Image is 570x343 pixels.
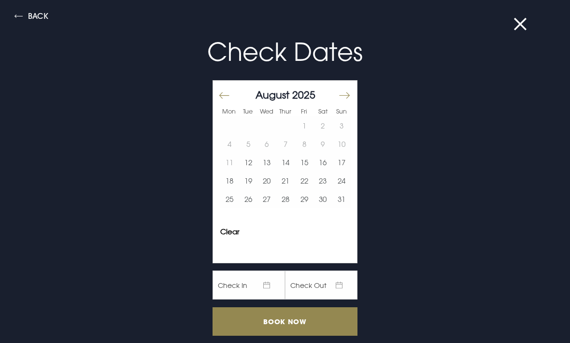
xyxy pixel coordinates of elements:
span: August [256,88,289,101]
button: 21 [276,171,295,190]
span: Check In [213,271,285,300]
td: Choose Monday, August 18, 2025 as your start date. [220,171,239,190]
button: Move backward to switch to the previous month. [219,86,230,106]
button: 24 [332,171,351,190]
button: Clear [220,228,240,235]
td: Choose Thursday, August 28, 2025 as your start date. [276,190,295,208]
td: Choose Friday, August 29, 2025 as your start date. [295,190,313,208]
button: 13 [257,153,276,171]
td: Choose Sunday, August 17, 2025 as your start date. [332,153,351,171]
td: Choose Friday, August 15, 2025 as your start date. [295,153,313,171]
button: 23 [313,171,332,190]
button: 16 [313,153,332,171]
button: 15 [295,153,313,171]
td: Choose Sunday, August 24, 2025 as your start date. [332,171,351,190]
td: Choose Friday, August 22, 2025 as your start date. [295,171,313,190]
p: Check Dates [55,33,515,71]
button: Back [14,12,48,23]
td: Choose Tuesday, August 26, 2025 as your start date. [239,190,258,208]
button: 19 [239,171,258,190]
button: 26 [239,190,258,208]
td: Choose Wednesday, August 27, 2025 as your start date. [257,190,276,208]
button: 22 [295,171,313,190]
button: 12 [239,153,258,171]
td: Choose Tuesday, August 12, 2025 as your start date. [239,153,258,171]
td: Choose Wednesday, August 13, 2025 as your start date. [257,153,276,171]
td: Choose Saturday, August 23, 2025 as your start date. [313,171,332,190]
button: 25 [220,190,239,208]
button: 29 [295,190,313,208]
td: Choose Monday, August 25, 2025 as your start date. [220,190,239,208]
button: 28 [276,190,295,208]
td: Choose Saturday, August 30, 2025 as your start date. [313,190,332,208]
td: Choose Thursday, August 21, 2025 as your start date. [276,171,295,190]
button: 30 [313,190,332,208]
button: 20 [257,171,276,190]
input: Book Now [213,307,357,336]
td: Choose Wednesday, August 20, 2025 as your start date. [257,171,276,190]
button: 31 [332,190,351,208]
td: Choose Thursday, August 14, 2025 as your start date. [276,153,295,171]
button: Move forward to switch to the next month. [338,86,350,106]
button: 18 [220,171,239,190]
button: 17 [332,153,351,171]
span: 2025 [292,88,315,101]
td: Choose Saturday, August 16, 2025 as your start date. [313,153,332,171]
span: Check Out [285,271,357,300]
button: 14 [276,153,295,171]
td: Choose Sunday, August 31, 2025 as your start date. [332,190,351,208]
td: Choose Tuesday, August 19, 2025 as your start date. [239,171,258,190]
button: 27 [257,190,276,208]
